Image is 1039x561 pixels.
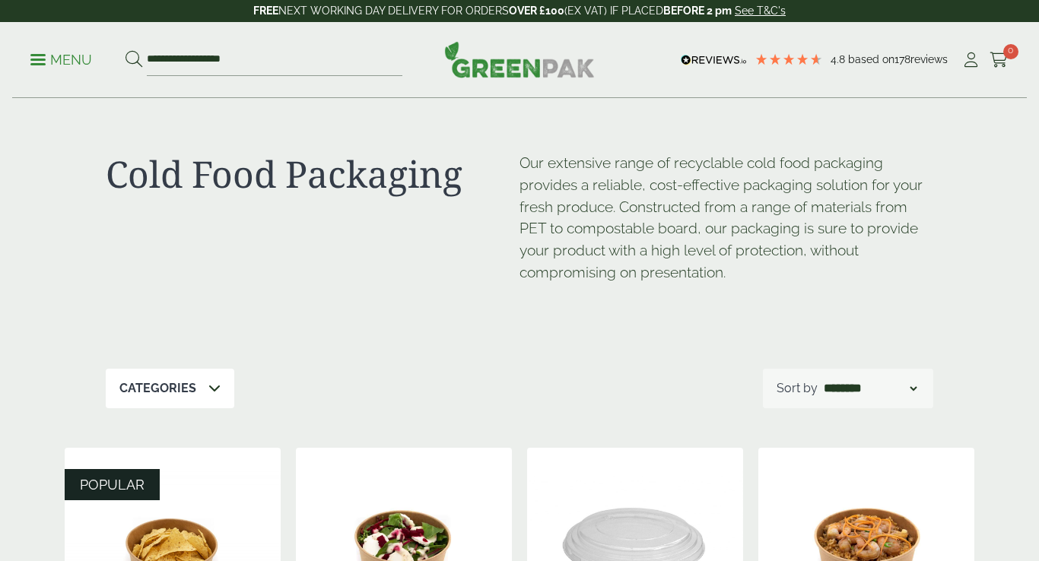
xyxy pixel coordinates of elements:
[509,5,564,17] strong: OVER £100
[848,53,894,65] span: Based on
[80,477,145,493] span: POPULAR
[735,5,786,17] a: See T&C's
[821,379,920,398] select: Shop order
[681,55,747,65] img: REVIEWS.io
[910,53,948,65] span: reviews
[1003,44,1018,59] span: 0
[831,53,848,65] span: 4.8
[755,52,823,66] div: 4.78 Stars
[30,51,92,66] a: Menu
[663,5,732,17] strong: BEFORE 2 pm
[990,52,1009,68] i: Cart
[777,379,818,398] p: Sort by
[253,5,278,17] strong: FREE
[990,49,1009,71] a: 0
[444,41,595,78] img: GreenPak Supplies
[30,51,92,69] p: Menu
[961,52,980,68] i: My Account
[519,152,933,284] p: Our extensive range of recyclable cold food packaging provides a reliable, cost-effective packagi...
[119,379,196,398] p: Categories
[894,53,910,65] span: 178
[106,152,519,196] h1: Cold Food Packaging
